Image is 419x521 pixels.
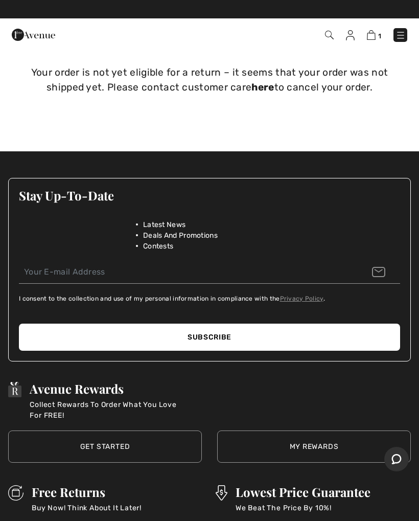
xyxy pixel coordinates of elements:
[143,241,173,252] span: Contests
[19,324,400,351] button: Subscribe
[367,30,376,40] img: Shopping Bag
[30,399,183,421] p: Collect Rewards To Order What You Love For FREE!
[8,431,202,463] a: Get Started
[395,30,406,40] img: Menu
[143,230,218,241] span: Deals And Promotions
[378,32,381,40] span: 1
[325,31,334,39] img: Search
[251,81,274,93] a: here
[384,447,409,472] iframe: Opens a widget where you can chat to one of our agents
[216,485,227,501] img: Lowest Price Guarantee
[280,295,323,302] a: Privacy Policy
[217,431,411,463] a: My Rewards
[346,30,355,40] img: My Info
[236,485,370,499] h3: Lowest Price Guarantee
[12,29,55,39] a: 1ère Avenue
[12,25,55,45] img: 1ère Avenue
[19,189,400,202] h3: Stay Up-To-Date
[19,261,400,284] input: Your E-mail Address
[32,485,142,499] h3: Free Returns
[30,382,183,395] h3: Avenue Rewards
[367,29,381,41] a: 1
[8,382,21,397] img: Avenue Rewards
[143,219,185,230] span: Latest News
[19,294,325,303] label: I consent to the collection and use of my personal information in compliance with the .
[16,50,403,110] div: Your order is not yet eligible for a return – it seems that your order was not shipped yet. Pleas...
